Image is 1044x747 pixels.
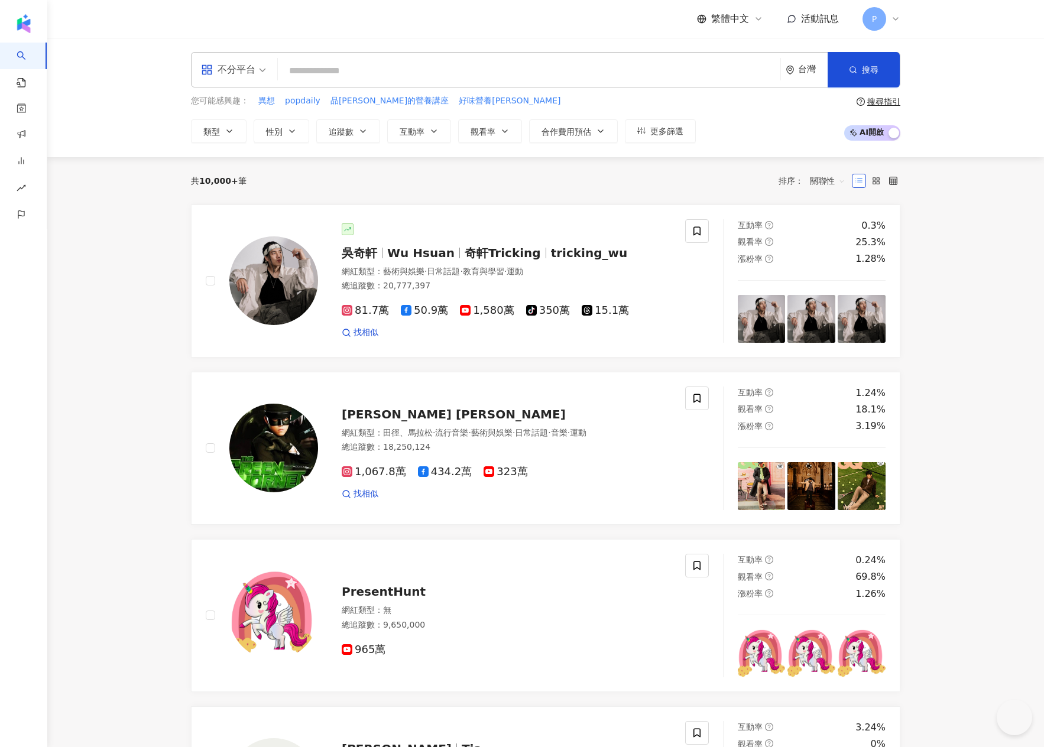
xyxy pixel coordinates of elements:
a: search [17,43,40,89]
span: · [468,428,471,437]
span: 觀看率 [738,404,763,414]
span: 運動 [570,428,586,437]
span: · [568,428,570,437]
span: question-circle [765,255,773,263]
span: 350萬 [526,304,570,317]
span: 1,580萬 [460,304,514,317]
span: 日常話題 [427,267,460,276]
span: 運動 [507,267,523,276]
span: 漲粉率 [738,421,763,431]
img: KOL Avatar [229,571,318,660]
img: post-image [838,629,886,677]
div: 18.1% [855,403,886,416]
span: 觀看率 [738,237,763,246]
span: question-circle [765,572,773,580]
img: post-image [738,462,786,510]
img: KOL Avatar [229,236,318,325]
span: 互動率 [738,220,763,230]
img: post-image [838,462,886,510]
span: · [513,428,515,437]
span: · [460,267,462,276]
span: 活動訊息 [801,13,839,24]
img: post-image [787,295,835,343]
div: 3.24% [855,721,886,734]
button: 觀看率 [458,119,522,143]
span: · [504,267,507,276]
span: 323萬 [484,466,527,478]
span: 吳奇軒 [342,246,377,260]
span: 繁體中文 [711,12,749,25]
span: 關聯性 [810,171,845,190]
iframe: Help Scout Beacon - Open [997,700,1032,735]
img: post-image [787,629,835,677]
span: 日常話題 [515,428,548,437]
span: 觀看率 [738,572,763,582]
span: 漲粉率 [738,254,763,264]
span: 觀看率 [471,127,495,137]
span: 更多篩選 [650,126,683,136]
div: 總追蹤數 ： 20,777,397 [342,280,671,292]
span: 搜尋 [862,65,878,74]
span: 互動率 [400,127,424,137]
span: Wu Hsuan [387,246,455,260]
span: 異想 [258,95,275,107]
span: 互動率 [738,555,763,564]
div: 總追蹤數 ： 9,650,000 [342,619,671,631]
span: 434.2萬 [418,466,472,478]
span: 您可能感興趣： [191,95,249,107]
button: 好味營養[PERSON_NAME] [458,95,561,108]
button: 搜尋 [828,52,900,87]
span: 藝術與娛樂 [383,267,424,276]
span: [PERSON_NAME] [PERSON_NAME] [342,407,566,421]
span: 類型 [203,127,220,137]
img: post-image [738,629,786,677]
span: · [424,267,427,276]
div: 69.8% [855,570,886,583]
div: 排序： [779,171,852,190]
span: tricking_wu [551,246,628,260]
button: 品[PERSON_NAME]的營養講座 [330,95,449,108]
span: 找相似 [354,488,378,500]
span: question-circle [765,422,773,430]
span: 合作費用預估 [542,127,591,137]
span: appstore [201,64,213,76]
div: 1.28% [855,252,886,265]
span: question-circle [765,723,773,731]
div: 網紅類型 ： [342,427,671,439]
span: popdaily [285,95,320,107]
button: 類型 [191,119,247,143]
span: 10,000+ [199,176,238,186]
div: 25.3% [855,236,886,249]
a: KOL Avatar[PERSON_NAME] [PERSON_NAME]網紅類型：田徑、馬拉松·流行音樂·藝術與娛樂·日常話題·音樂·運動總追蹤數：18,250,1241,067.8萬434.... [191,372,900,525]
img: post-image [787,462,835,510]
span: 品[PERSON_NAME]的營養講座 [330,95,449,107]
span: PresentHunt [342,584,426,599]
a: KOL Avatar吳奇軒Wu Hsuan奇軒Trickingtricking_wu網紅類型：藝術與娛樂·日常話題·教育與學習·運動總追蹤數：20,777,39781.7萬50.9萬1,580萬... [191,204,900,358]
span: 追蹤數 [329,127,354,137]
button: 合作費用預估 [529,119,618,143]
div: 總追蹤數 ： 18,250,124 [342,441,671,453]
span: rise [17,176,26,203]
span: question-circle [765,556,773,564]
div: 1.24% [855,387,886,400]
div: 網紅類型 ： [342,266,671,278]
div: 共 筆 [191,176,247,186]
span: 漲粉率 [738,589,763,598]
span: 965萬 [342,644,385,656]
span: question-circle [765,238,773,246]
span: 好味營養[PERSON_NAME] [459,95,560,107]
button: 異想 [258,95,275,108]
img: KOL Avatar [229,404,318,492]
span: 性別 [266,127,283,137]
div: 台灣 [798,64,828,74]
button: 追蹤數 [316,119,380,143]
span: 15.1萬 [582,304,629,317]
button: 互動率 [387,119,451,143]
span: 互動率 [738,722,763,732]
a: KOL AvatarPresentHunt網紅類型：無總追蹤數：9,650,000965萬互動率question-circle0.24%觀看率question-circle69.8%漲粉率que... [191,539,900,692]
span: 互動率 [738,388,763,397]
span: 流行音樂 [435,428,468,437]
span: 50.9萬 [401,304,448,317]
span: · [548,428,550,437]
button: popdaily [284,95,321,108]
